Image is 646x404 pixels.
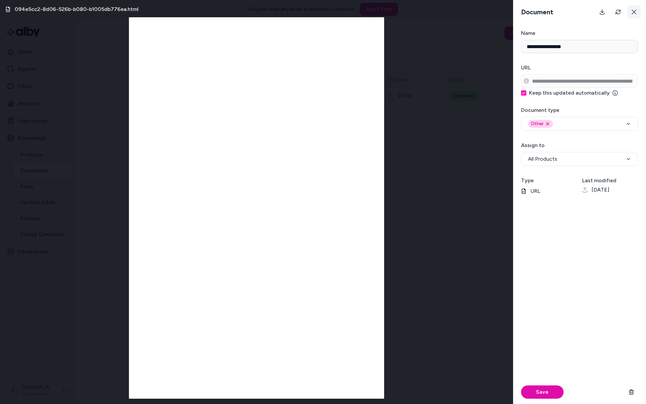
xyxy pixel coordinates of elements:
[592,186,609,194] span: [DATE]
[545,121,550,126] button: Remove other option
[15,5,139,13] h3: 094e5cc2-8d06-526b-b080-b1005db776ea.html
[528,120,553,128] div: Other
[521,117,638,131] button: OtherRemove other option
[528,155,557,163] span: All Products
[521,187,577,195] p: URL
[518,7,556,17] h3: Document
[611,5,625,19] button: Refresh
[521,385,564,399] button: Save
[529,90,618,96] label: Keep this updated automatically
[582,177,638,185] h3: Last modified
[521,177,577,185] h3: Type
[521,106,638,114] h3: Document type
[521,64,638,72] h3: URL
[521,29,638,37] h3: Name
[521,142,545,148] label: Assign to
